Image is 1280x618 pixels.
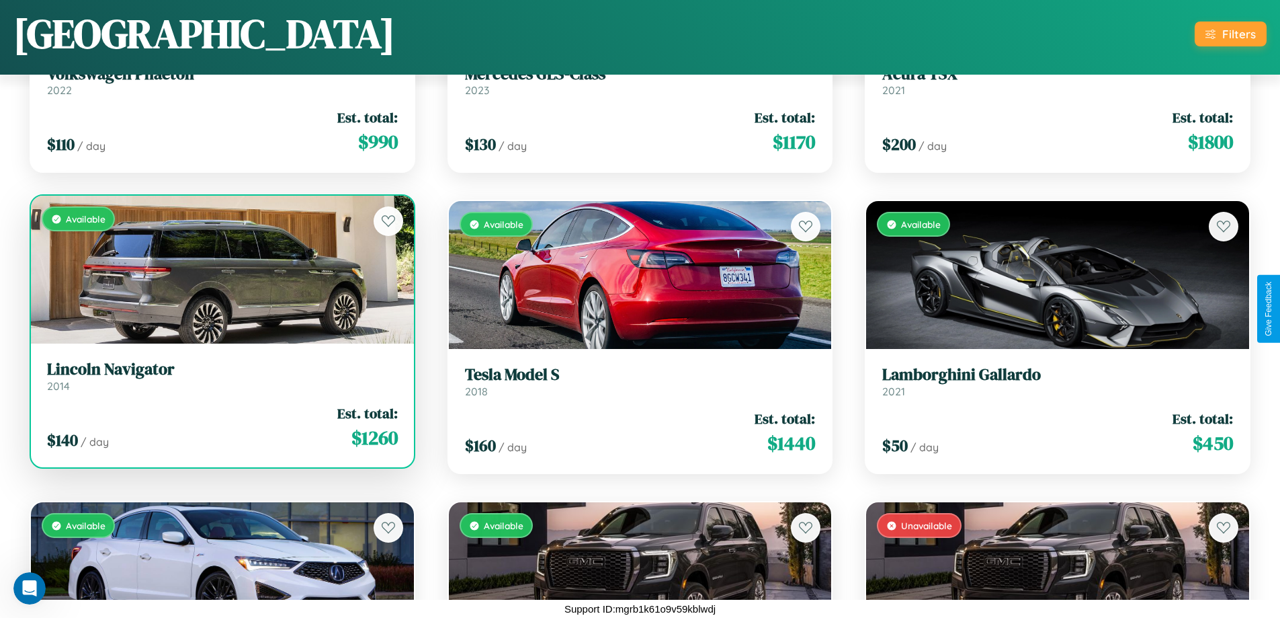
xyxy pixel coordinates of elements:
[882,365,1233,385] h3: Lamborghini Gallardo
[337,403,398,423] span: Est. total:
[919,139,947,153] span: / day
[465,385,488,398] span: 2018
[465,365,816,385] h3: Tesla Model S
[1193,430,1233,457] span: $ 450
[499,139,527,153] span: / day
[773,128,815,155] span: $ 1170
[66,213,105,225] span: Available
[882,133,916,155] span: $ 200
[66,520,105,531] span: Available
[13,572,46,605] iframe: Intercom live chat
[47,379,70,393] span: 2014
[465,65,816,98] a: Mercedes GLS-Class2023
[767,430,815,457] span: $ 1440
[882,65,1233,98] a: Acura TSX2021
[755,409,815,428] span: Est. total:
[351,424,398,451] span: $ 1260
[882,83,905,97] span: 2021
[465,133,496,155] span: $ 130
[465,365,816,398] a: Tesla Model S2018
[47,83,72,97] span: 2022
[882,434,908,457] span: $ 50
[1264,282,1273,336] div: Give Feedback
[1172,108,1233,127] span: Est. total:
[901,219,941,230] span: Available
[1195,22,1267,46] button: Filters
[564,600,716,618] p: Support ID: mgrb1k61o9v59kblwdj
[910,440,939,454] span: / day
[77,139,105,153] span: / day
[47,65,398,98] a: Volkswagen Phaeton2022
[47,133,75,155] span: $ 110
[465,83,489,97] span: 2023
[499,440,527,454] span: / day
[1172,409,1233,428] span: Est. total:
[13,6,395,61] h1: [GEOGRAPHIC_DATA]
[47,360,398,379] h3: Lincoln Navigator
[1188,128,1233,155] span: $ 1800
[484,219,523,230] span: Available
[81,435,109,449] span: / day
[484,520,523,531] span: Available
[882,385,905,398] span: 2021
[882,365,1233,398] a: Lamborghini Gallardo2021
[337,108,398,127] span: Est. total:
[755,108,815,127] span: Est. total:
[47,360,398,393] a: Lincoln Navigator2014
[901,520,952,531] span: Unavailable
[47,429,78,451] span: $ 140
[358,128,398,155] span: $ 990
[1222,27,1256,41] div: Filters
[465,434,496,457] span: $ 160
